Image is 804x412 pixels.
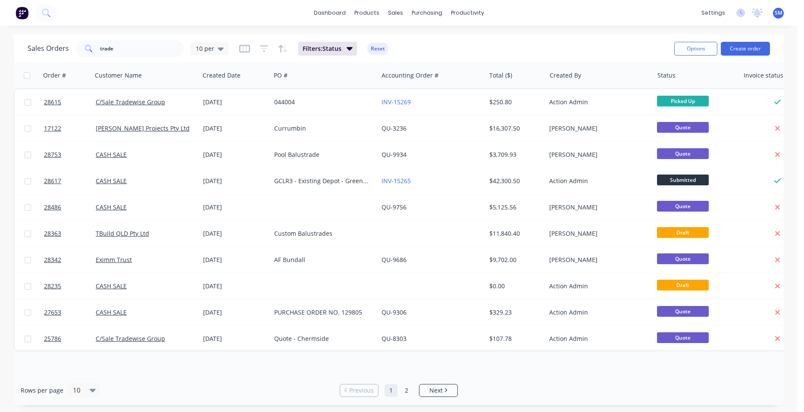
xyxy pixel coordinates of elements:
div: $250.80 [489,98,540,106]
div: [PERSON_NAME] [549,150,645,159]
a: 28363 [44,221,96,247]
button: Options [674,42,717,56]
img: Factory [16,6,28,19]
div: $329.23 [489,308,540,317]
input: Search... [100,40,184,57]
span: 28753 [44,150,61,159]
div: [PERSON_NAME] [549,203,645,212]
div: Quote - Chermside [274,334,370,343]
div: [DATE] [203,229,267,238]
div: [DATE] [203,308,267,317]
div: Pool Balustrade [274,150,370,159]
div: Accounting Order # [382,71,438,80]
a: 28235 [44,273,96,299]
span: Quote [657,148,709,159]
span: Rows per page [21,386,63,395]
span: 10 per [196,44,214,53]
div: [PERSON_NAME] [549,124,645,133]
a: CASH SALE [96,308,127,316]
a: C/Sale Tradewise Group [96,98,165,106]
a: TBuild QLD Pty Ltd [96,229,149,237]
div: Action Admin [549,308,645,317]
span: Draft [657,280,709,290]
div: $9,702.00 [489,256,540,264]
a: Eximm Trust [96,256,132,264]
button: Reset [367,43,388,55]
span: Next [429,386,443,395]
div: Action Admin [549,282,645,290]
div: $0.00 [489,282,540,290]
div: Created Date [203,71,241,80]
a: CASH SALE [96,150,127,159]
a: Next page [419,386,457,395]
a: 28617 [44,168,96,194]
a: QU-9306 [382,308,407,316]
span: Submitted [657,175,709,185]
a: 28342 [44,247,96,273]
span: 25786 [44,334,61,343]
span: Quote [657,253,709,264]
a: Page 2 [400,384,413,397]
div: Action Admin [549,334,645,343]
div: [DATE] [203,98,267,106]
a: Previous page [340,386,378,395]
div: Action Admin [549,98,645,106]
div: products [350,6,384,19]
div: AF Bundall [274,256,370,264]
div: Currumbin [274,124,370,133]
div: settings [697,6,729,19]
a: [PERSON_NAME] Projects Pty Ltd [96,124,190,132]
div: Action Admin [549,177,645,185]
div: [DATE] [203,282,267,290]
div: $11,840.40 [489,229,540,238]
span: SM [775,9,782,17]
span: Picked Up [657,96,709,106]
a: Page 1 is your current page [385,384,397,397]
div: GCLR3 - Existing Depot - Green Room Balcony Balustrade [274,177,370,185]
span: Quote [657,122,709,133]
div: [DATE] [203,256,267,264]
div: $42,300.50 [489,177,540,185]
a: QU-3236 [382,124,407,132]
a: 27653 [44,300,96,325]
div: Total ($) [489,71,512,80]
button: Filters:Status [298,42,357,56]
a: dashboard [310,6,350,19]
span: 28486 [44,203,61,212]
a: 28486 [44,194,96,220]
a: QU-9756 [382,203,407,211]
a: INV-15265 [382,177,411,185]
div: [PERSON_NAME] [549,229,645,238]
div: [DATE] [203,334,267,343]
a: CASH SALE [96,282,127,290]
a: 17122 [44,115,96,141]
div: [DATE] [203,150,267,159]
div: [PERSON_NAME] [549,256,645,264]
div: Order # [43,71,66,80]
a: 25786 [44,326,96,352]
span: 28342 [44,256,61,264]
div: Custom Balustrades [274,229,370,238]
span: Quote [657,306,709,317]
span: 28615 [44,98,61,106]
span: Quote [657,332,709,343]
span: Previous [349,386,374,395]
ul: Pagination [336,384,461,397]
div: PURCHASE ORDER NO. 129805 [274,308,370,317]
a: 28753 [44,142,96,168]
div: $3,709.93 [489,150,540,159]
span: Quote [657,201,709,212]
div: $16,307.50 [489,124,540,133]
span: 28235 [44,282,61,290]
div: $5,125.56 [489,203,540,212]
div: [DATE] [203,177,267,185]
a: QU-8303 [382,334,407,343]
span: 17122 [44,124,61,133]
a: 28615 [44,89,96,115]
div: [DATE] [203,124,267,133]
div: sales [384,6,407,19]
span: Draft [657,227,709,238]
a: CASH SALE [96,177,127,185]
div: productivity [447,6,488,19]
span: Filters: Status [303,44,341,53]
